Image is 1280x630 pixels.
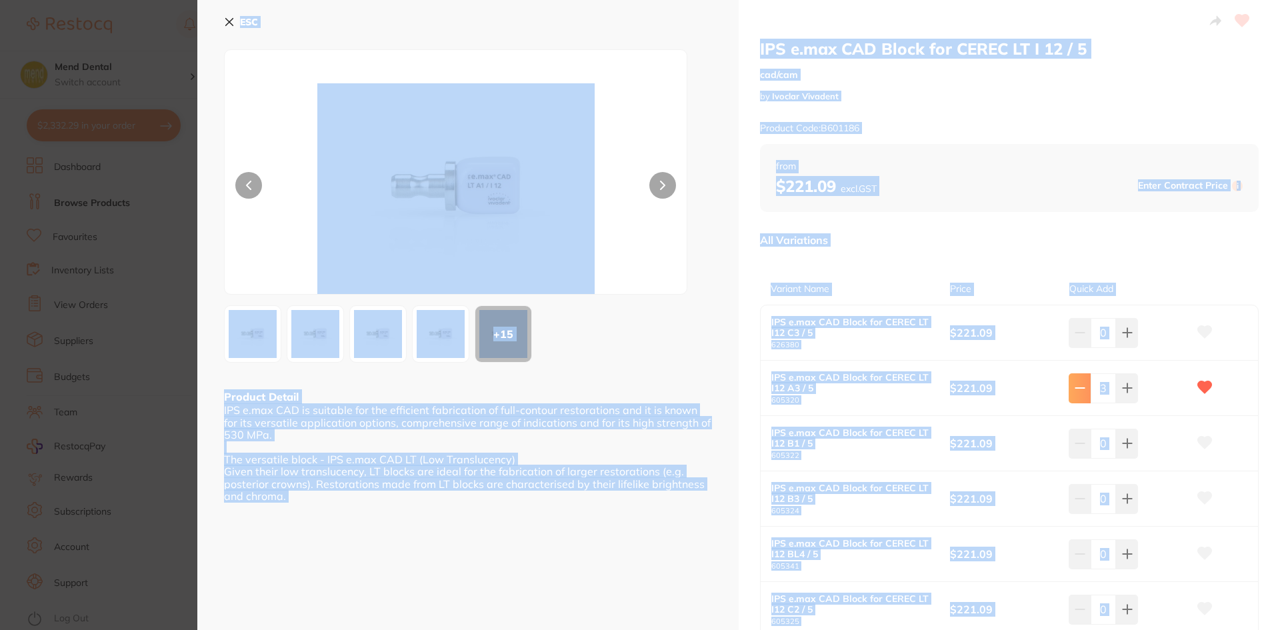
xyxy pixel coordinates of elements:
b: IPS e.max CAD Block for CEREC LT I12 BL4 / 5 [771,538,932,559]
b: IPS e.max CAD Block for CEREC LT I12 B1 / 5 [771,427,932,449]
small: 605325 [771,617,950,626]
small: Product Code: B601186 [760,123,859,134]
b: IPS e.max CAD Block for CEREC LT I12 A3 / 5 [771,372,932,393]
div: + 15 [475,306,531,362]
b: $221.09 [950,491,1057,506]
img: LWpwZy04NjQ1MQ [417,310,465,358]
img: LWpwZy04NjQ0Ng [291,310,339,358]
b: $221.09 [950,602,1057,617]
small: 605322 [771,451,950,460]
small: by [760,91,1259,101]
b: IPS e.max CAD Block for CEREC LT I12 C3 / 5 [771,317,932,338]
button: ESC [224,11,258,33]
button: Enter Contract Price [1134,179,1232,192]
small: 605341 [771,562,950,571]
span: excl. GST [841,183,877,195]
small: 605320 [771,396,950,405]
b: IPS e.max CAD Block for CEREC LT I12 C2 / 5 [771,593,932,615]
small: 626380 [771,341,950,349]
img: LWpwZy04NjQ1OQ [229,310,277,358]
b: $221.09 [950,381,1057,395]
div: IPS e.max CAD is suitable for the efficient fabrication of full-contour restorations and it is kn... [224,404,712,502]
button: +15 [475,305,532,363]
h2: IPS e.max CAD Block for CEREC LT I 12 / 5 [760,39,1259,59]
p: Variant Name [771,283,829,296]
a: Ivoclar Vivadent [772,91,839,101]
p: All Variations [760,233,828,247]
img: LWpwZy04NjQ0OQ [354,310,402,358]
b: ESC [240,16,258,28]
p: Price [950,283,971,296]
img: LWpwZy04NjQ1OQ [317,83,595,294]
b: IPS e.max CAD Block for CEREC LT I12 B3 / 5 [771,483,932,504]
label: i [1232,181,1243,191]
b: $221.09 [776,176,877,196]
b: $221.09 [950,547,1057,561]
span: from [776,160,1243,173]
small: cad/cam [760,69,1259,81]
small: 605324 [771,507,950,515]
b: Product Detail [224,390,299,403]
p: Quick Add [1069,283,1113,296]
b: $221.09 [950,325,1057,340]
b: $221.09 [950,436,1057,451]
